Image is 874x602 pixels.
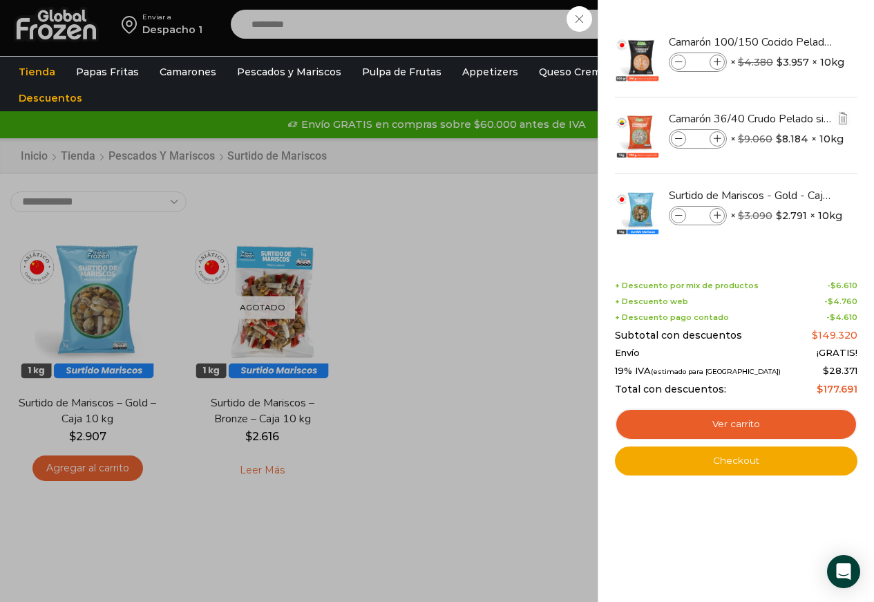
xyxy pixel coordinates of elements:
span: + Descuento por mix de productos [615,281,759,290]
span: × × 10kg [730,53,844,72]
span: $ [817,383,823,395]
a: Descuentos [12,85,89,111]
a: Checkout [615,446,857,476]
a: Pescados y Mariscos [230,59,348,85]
a: Camarón 100/150 Cocido Pelado - Bronze - Caja 10 kg [669,35,833,50]
span: + Descuento pago contado [615,313,729,322]
span: $ [828,297,833,306]
span: ¡GRATIS! [817,348,857,359]
span: - [824,297,857,306]
span: $ [777,55,783,69]
div: Open Intercom Messenger [827,555,860,588]
bdi: 4.380 [738,56,773,68]
span: 19% IVA [615,366,781,377]
span: $ [830,281,836,290]
span: Envío [615,348,640,359]
bdi: 2.791 [776,209,807,223]
span: × × 10kg [730,206,842,225]
a: Eliminar Camarón 36/40 Crudo Pelado sin Vena - Silver - Caja 10 kg del carrito [835,111,851,128]
input: Product quantity [687,55,708,70]
span: 28.371 [823,365,857,376]
span: Total con descuentos: [615,384,726,395]
a: Surtido de Mariscos - Gold - Caja 10 kg [669,188,833,203]
span: + Descuento web [615,297,688,306]
span: - [827,281,857,290]
small: (estimado para [GEOGRAPHIC_DATA]) [651,368,781,375]
bdi: 3.957 [777,55,809,69]
input: Product quantity [687,131,708,147]
span: $ [738,133,744,145]
span: $ [830,312,835,322]
bdi: 149.320 [812,329,857,341]
span: $ [776,209,782,223]
span: - [826,313,857,322]
bdi: 8.184 [776,132,808,146]
span: $ [776,132,782,146]
a: Papas Fritas [69,59,146,85]
a: Tienda [12,59,62,85]
a: Camarón 36/40 Crudo Pelado sin Vena - Silver - Caja 10 kg [669,111,833,126]
span: Subtotal con descuentos [615,330,742,341]
bdi: 3.090 [738,209,772,222]
bdi: 4.610 [830,312,857,322]
a: Queso Crema [532,59,614,85]
span: $ [738,56,744,68]
span: $ [823,365,829,376]
img: Eliminar Camarón 36/40 Crudo Pelado sin Vena - Silver - Caja 10 kg del carrito [837,112,849,124]
bdi: 9.060 [738,133,772,145]
span: × × 10kg [730,129,844,149]
input: Product quantity [687,208,708,223]
bdi: 177.691 [817,383,857,395]
a: Camarones [153,59,223,85]
a: Appetizers [455,59,525,85]
bdi: 4.760 [828,297,857,306]
a: Pulpa de Frutas [355,59,448,85]
a: Ver carrito [615,408,857,440]
span: $ [738,209,744,222]
bdi: 6.610 [830,281,857,290]
span: $ [812,329,818,341]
